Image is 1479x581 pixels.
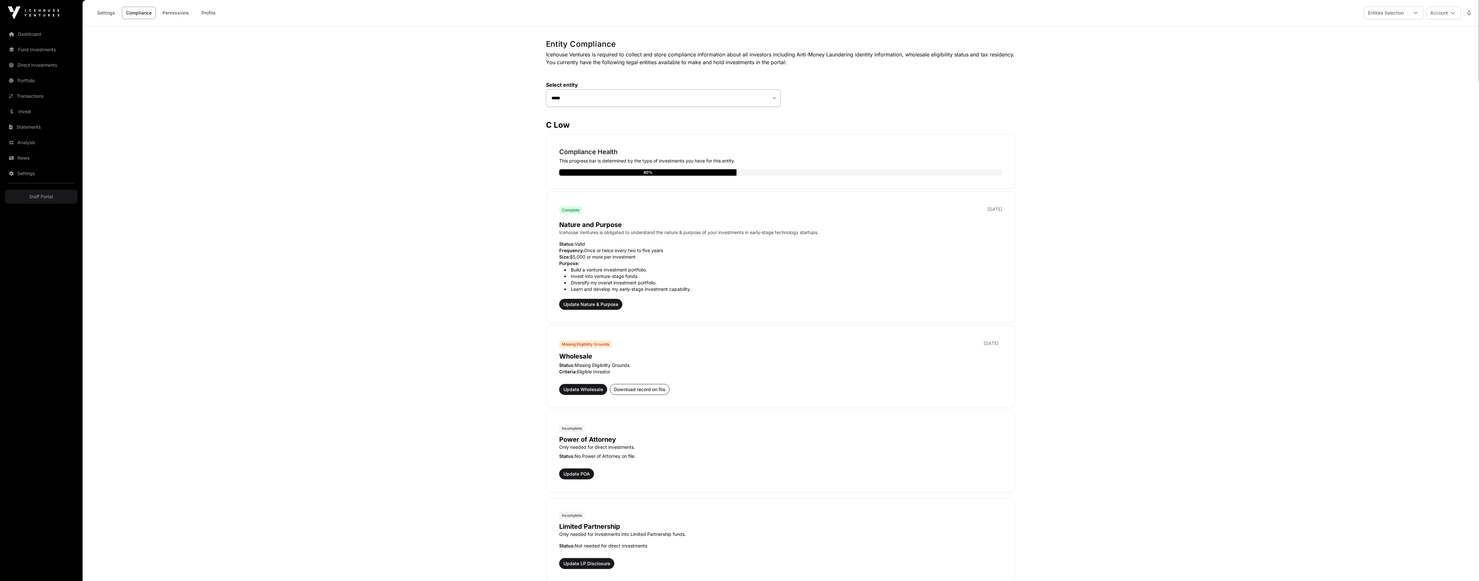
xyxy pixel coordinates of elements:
span: Frequency: [559,248,584,253]
p: Missing Eligibility Grounds [559,362,1002,369]
span: Update Nature & Purpose [563,301,618,308]
button: Update LP Disclosure [559,558,614,569]
div: Entities Selection [1365,7,1408,19]
span: Status: [559,362,575,368]
iframe: Chat Widget [1447,550,1479,581]
li: Build a venture investment portfolio. [564,267,1002,273]
span: Status: [559,241,575,247]
p: Not needed for direct investments [559,543,1002,549]
a: Statements [5,120,77,134]
p: Nature and Purpose [559,220,1002,229]
a: Permissions [158,7,193,19]
li: Learn and develop my early-stage investment capability. [564,286,1002,292]
a: Settings [93,7,119,19]
a: Analysis [5,135,77,150]
p: Icehouse Ventures is obligated to understand the nature & purpose of your investments in early-st... [559,229,1002,236]
p: Limited Partnership [559,522,1002,531]
li: Invest into venture-stage funds. [564,273,1002,280]
a: Compliance [122,7,156,19]
span: Missing Eligibility Grounds [562,342,609,347]
a: Dashboard [5,27,77,41]
a: Settings [5,166,77,181]
li: Diversify my overall investment portfolio. [564,280,1002,286]
p: Compliance Health [559,147,1002,156]
a: Direct Investments [5,58,77,72]
p: Icehouse Ventures is required to collect and store compliance information about all investors inc... [546,51,1016,66]
h3: C Low [546,120,1016,130]
h1: Entity Compliance [546,39,1016,49]
button: Update Wholesale [559,384,607,395]
p: No Power of Attorney on file. [559,453,1002,459]
span: Update LP Disclosure [563,560,610,567]
p: $5,000 or more per investment [559,254,1002,260]
span: Size: [559,254,570,260]
p: Wholesale [559,352,1002,361]
span: Complete [562,208,580,213]
span: Update POA [563,471,590,477]
label: Select entity [546,82,781,88]
p: Eligible Investor [559,369,1002,375]
div: 40% [643,169,652,176]
span: Download record on file [614,386,665,393]
p: This progress bar is determined by the type of investments you have for this entity. [559,158,1002,164]
a: News [5,151,77,165]
button: Update Nature & Purpose [559,299,622,310]
span: Incomplete [562,426,582,431]
a: Profile [196,7,222,19]
p: Only needed for direct investments. [559,444,1002,450]
p: Purpose: [559,260,1002,267]
a: Update LP Disclosure [559,562,614,568]
button: Update POA [559,468,594,479]
a: Invest [5,104,77,119]
a: Fund Investments [5,43,77,57]
p: Valid [559,241,1002,247]
a: Transactions [5,89,77,103]
button: Download record on file [610,384,670,395]
a: Portfolio [5,74,77,88]
p: Once or twice every two to five years [559,247,1002,254]
span: Update Wholesale [563,386,603,393]
a: Staff Portal [5,190,77,204]
span: Status: [559,543,575,548]
p: Power of Attorney [559,435,1002,444]
p: Only needed for investments into Limited Partnership funds. [559,531,1002,537]
span: Incomplete [562,513,582,518]
p: [DATE] [988,206,1002,212]
button: Account [1426,6,1461,19]
p: [DATE] [984,340,998,347]
span: Status: [559,453,575,459]
img: Icehouse Ventures Logo [8,6,59,19]
span: Criteria: [559,369,577,374]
